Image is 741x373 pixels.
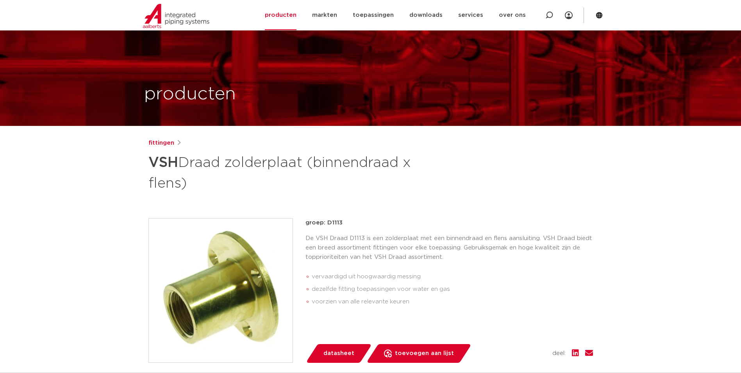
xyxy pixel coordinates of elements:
div: my IPS [565,7,573,24]
li: vervaardigd uit hoogwaardig messing [312,271,593,283]
li: voorzien van alle relevante keuren [312,296,593,308]
h1: Draad zolderplaat (binnendraad x flens) [148,151,442,193]
a: datasheet [305,344,372,363]
a: fittingen [148,138,174,148]
p: groep: D1113 [305,218,593,228]
h1: producten [144,82,236,107]
li: dezelfde fitting toepassingen voor water en gas [312,283,593,296]
strong: VSH [148,156,178,170]
span: datasheet [323,347,354,360]
p: De VSH Draad D1113 is een zolderplaat met een binnendraad en flens aansluiting. VSH Draad biedt e... [305,234,593,262]
span: deel: [552,349,566,358]
span: toevoegen aan lijst [395,347,454,360]
img: Product Image for VSH Draad zolderplaat (binnendraad x flens) [149,219,293,362]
